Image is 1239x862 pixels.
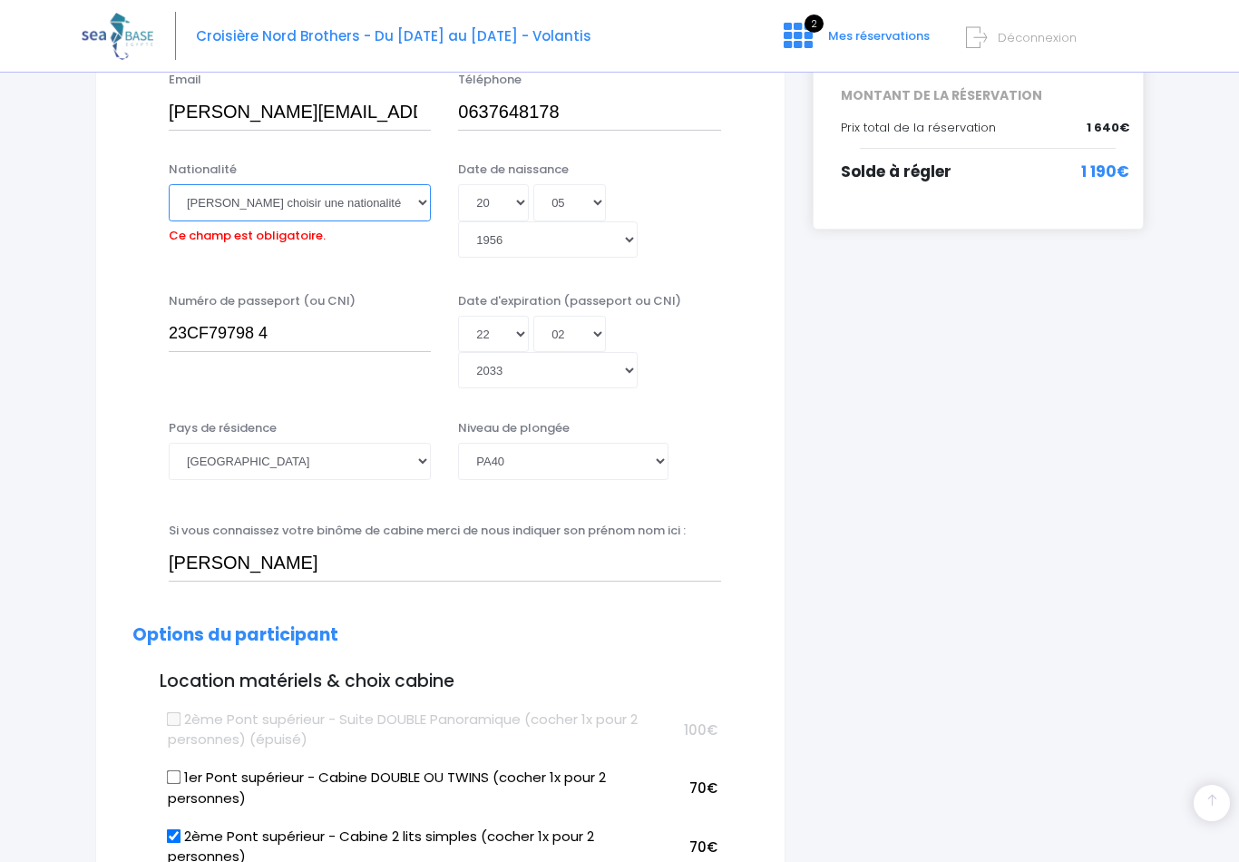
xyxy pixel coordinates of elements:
h3: Location matériels & choix cabine [132,671,748,692]
label: 1er Pont supérieur - Cabine DOUBLE OU TWINS (cocher 1x pour 2 personnes) [168,768,649,808]
input: 1er Pont supérieur - Cabine DOUBLE OU TWINS (cocher 1x pour 2 personnes) [167,770,181,785]
span: 100€ [684,720,717,740]
label: Si vous connaissez votre binôme de cabine merci de nous indiquer son prénom nom ici : [169,522,686,540]
span: 1 640€ [1087,119,1129,137]
label: Nationalité [169,161,237,179]
span: 1 190€ [1081,161,1129,184]
h2: Options du participant [132,625,748,646]
label: Téléphone [458,71,522,89]
input: 2ème Pont supérieur - Cabine 2 lits simples (cocher 1x pour 2 personnes) [167,829,181,844]
span: Croisière Nord Brothers - Du [DATE] au [DATE] - Volantis [196,26,591,45]
span: Mes réservations [828,27,930,44]
label: Date d'expiration (passeport ou CNI) [458,292,681,310]
span: 2 [805,15,824,33]
span: 70€ [689,779,717,798]
label: Niveau de plongée [458,419,570,437]
span: Prix total de la réservation [841,119,996,136]
span: MONTANT DE LA RÉSERVATION [827,86,1129,105]
label: Numéro de passeport (ou CNI) [169,292,356,310]
input: 2ème Pont supérieur - Suite DOUBLE Panoramique (cocher 1x pour 2 personnes) (épuisé) [167,712,181,727]
span: Solde à régler [841,161,951,182]
label: Ce champ est obligatoire. [169,221,326,245]
span: Déconnexion [998,29,1077,46]
span: 70€ [689,838,717,857]
label: Email [169,71,201,89]
label: 2ème Pont supérieur - Suite DOUBLE Panoramique (cocher 1x pour 2 personnes) (épuisé) [168,710,649,750]
label: Date de naissance [458,161,569,179]
label: Pays de résidence [169,419,277,437]
a: 2 Mes réservations [769,34,941,51]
